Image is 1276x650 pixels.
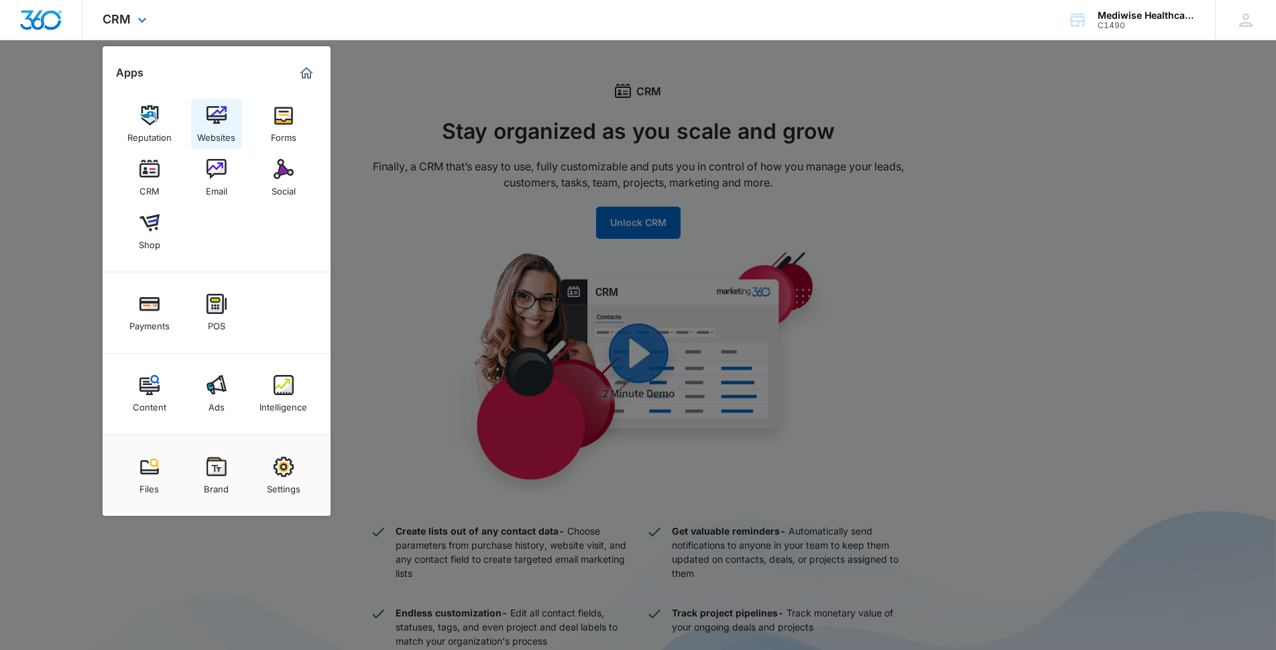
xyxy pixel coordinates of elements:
[191,368,242,419] a: Ads
[296,62,317,84] a: Marketing 360® Dashboard
[127,125,172,143] div: Reputation
[258,450,309,501] a: Settings
[129,314,170,331] div: Payments
[191,287,242,338] a: POS
[124,368,175,419] a: Content
[258,152,309,203] a: Social
[272,179,296,197] div: Social
[1098,10,1196,21] div: account name
[133,395,166,413] div: Content
[191,450,242,501] a: Brand
[139,233,160,250] div: Shop
[209,395,225,413] div: Ads
[124,99,175,150] a: Reputation
[124,152,175,203] a: CRM
[206,179,227,197] div: Email
[124,287,175,338] a: Payments
[103,12,131,26] span: CRM
[208,314,225,331] div: POS
[267,477,300,494] div: Settings
[139,179,160,197] div: CRM
[259,395,307,413] div: Intelligence
[258,368,309,419] a: Intelligence
[191,152,242,203] a: Email
[204,477,229,494] div: Brand
[197,125,235,143] div: Websites
[124,206,175,257] a: Shop
[124,450,175,501] a: Files
[258,99,309,150] a: Forms
[271,125,296,143] div: Forms
[1098,21,1196,30] div: account id
[139,477,159,494] div: Files
[191,99,242,150] a: Websites
[116,66,143,79] h2: Apps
